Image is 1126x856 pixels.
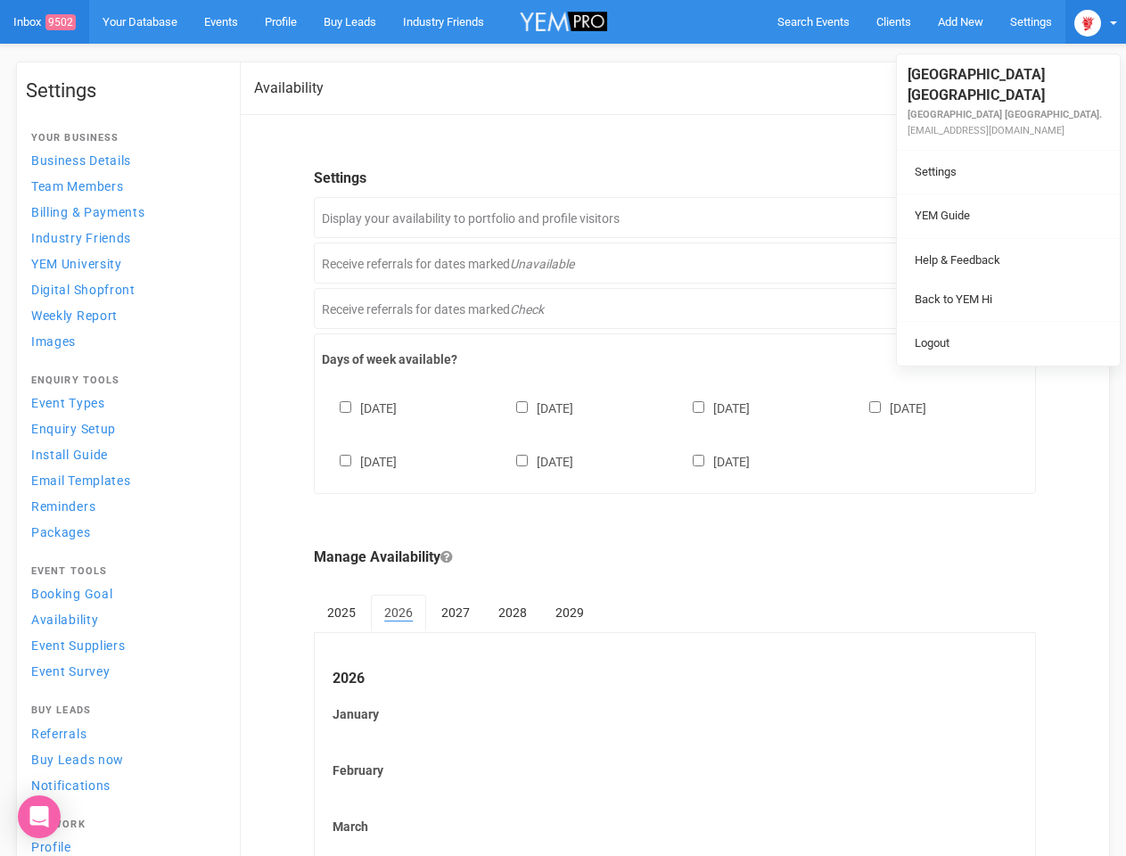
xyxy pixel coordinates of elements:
a: Help & Feedback [901,243,1115,278]
a: Digital Shopfront [26,277,222,301]
span: Images [31,334,76,349]
h4: Network [31,819,217,830]
a: Back to YEM Hi [901,283,1115,317]
em: Unavailable [510,257,574,271]
a: Email Templates [26,468,222,492]
h4: Your Business [31,133,217,144]
h4: Event Tools [31,566,217,577]
div: Receive referrals for dates marked [314,288,1036,329]
label: [DATE] [851,398,926,417]
input: [DATE] [693,455,704,466]
span: 9502 [45,14,76,30]
label: [DATE] [322,451,397,471]
input: [DATE] [516,401,528,413]
span: Install Guide [31,448,108,462]
div: Display your availability to portfolio and profile visitors [314,197,1036,238]
a: Business Details [26,148,222,172]
small: [GEOGRAPHIC_DATA] [GEOGRAPHIC_DATA]. [908,109,1102,120]
a: Install Guide [26,442,222,466]
span: Email Templates [31,473,131,488]
span: Enquiry Setup [31,422,116,436]
span: Reminders [31,499,95,514]
label: March [333,818,1017,835]
span: Billing & Payments [31,205,145,219]
label: Days of week available? [322,350,1028,368]
a: YEM Guide [901,199,1115,234]
a: Referrals [26,721,222,745]
span: Availability [31,613,98,627]
a: Billing & Payments [26,200,222,224]
span: Search Events [777,15,850,29]
span: Packages [31,525,91,539]
span: Add New [938,15,983,29]
span: YEM University [31,257,122,271]
span: Weekly Report [31,309,118,323]
div: Receive referrals for dates marked [314,243,1036,284]
a: 2029 [542,595,597,630]
a: Logout [901,326,1115,361]
a: Images [26,329,222,353]
label: [DATE] [322,398,397,417]
label: [DATE] [675,398,750,417]
label: January [333,705,1017,723]
a: Industry Friends [26,226,222,250]
label: [DATE] [498,451,573,471]
span: Clients [876,15,911,29]
a: Enquiry Setup [26,416,222,440]
span: [GEOGRAPHIC_DATA] [GEOGRAPHIC_DATA] [908,66,1045,103]
a: Notifications [26,773,222,797]
span: Digital Shopfront [31,283,136,297]
a: Availability [26,607,222,631]
input: [DATE] [869,401,881,413]
a: Event Suppliers [26,633,222,657]
a: Reminders [26,494,222,518]
label: [DATE] [675,451,750,471]
label: [DATE] [498,398,573,417]
span: Business Details [31,153,131,168]
span: Event Suppliers [31,638,126,653]
a: Settings [901,155,1115,190]
a: 2028 [485,595,540,630]
input: [DATE] [340,401,351,413]
input: [DATE] [693,401,704,413]
a: 2026 [371,595,426,632]
h1: Settings [26,80,222,102]
h4: Buy Leads [31,705,217,716]
h4: Enquiry Tools [31,375,217,386]
div: Open Intercom Messenger [18,795,61,838]
a: Event Survey [26,659,222,683]
input: [DATE] [340,455,351,466]
img: open-uri20250107-2-1pbi2ie [1074,10,1101,37]
a: Weekly Report [26,303,222,327]
legend: Manage Availability [314,547,1036,568]
span: Booking Goal [31,587,112,601]
span: Team Members [31,179,123,193]
input: [DATE] [516,455,528,466]
em: Check [510,302,544,317]
legend: 2026 [333,669,1017,689]
a: YEM University [26,251,222,276]
span: Notifications [31,778,111,793]
a: Team Members [26,174,222,198]
a: Event Types [26,391,222,415]
label: February [333,761,1017,779]
a: Packages [26,520,222,544]
a: Buy Leads now [26,747,222,771]
legend: Settings [314,169,1036,189]
a: 2027 [428,595,483,630]
span: Event Survey [31,664,110,679]
a: 2025 [314,595,369,630]
small: [EMAIL_ADDRESS][DOMAIN_NAME] [908,125,1064,136]
a: Booking Goal [26,581,222,605]
h2: Availability [254,80,324,96]
span: Event Types [31,396,105,410]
